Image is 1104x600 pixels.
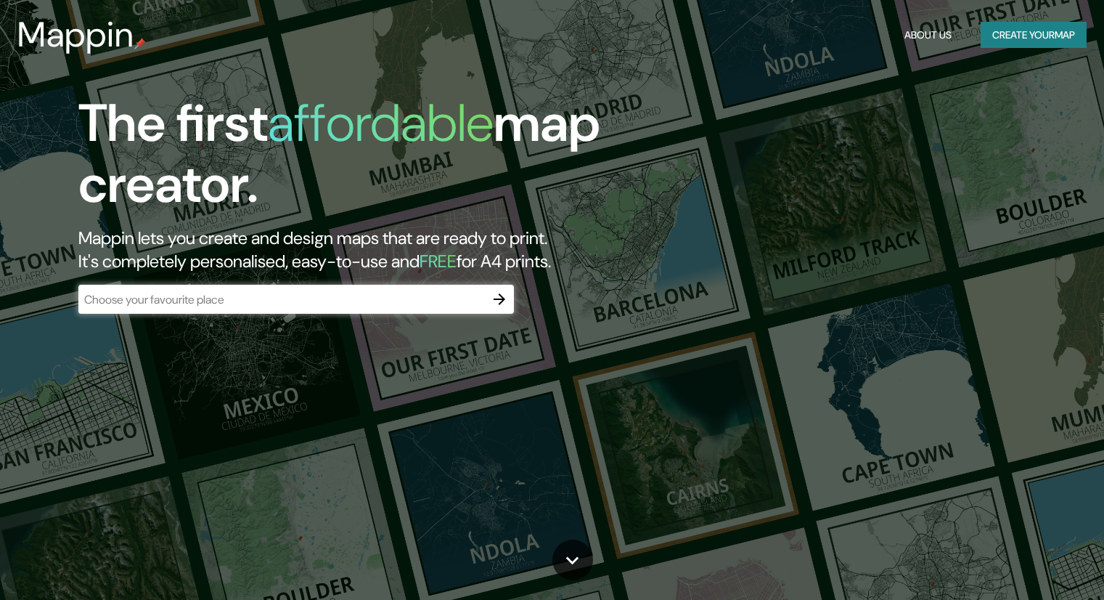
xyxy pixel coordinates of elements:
[134,38,146,49] img: mappin-pin
[975,543,1088,584] iframe: Help widget launcher
[899,22,957,49] button: About Us
[78,93,631,227] h1: The first map creator.
[420,250,457,272] h5: FREE
[268,89,494,157] h1: affordable
[78,291,485,308] input: Choose your favourite place
[981,22,1087,49] button: Create yourmap
[17,15,134,55] h3: Mappin
[78,227,631,273] h2: Mappin lets you create and design maps that are ready to print. It's completely personalised, eas...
